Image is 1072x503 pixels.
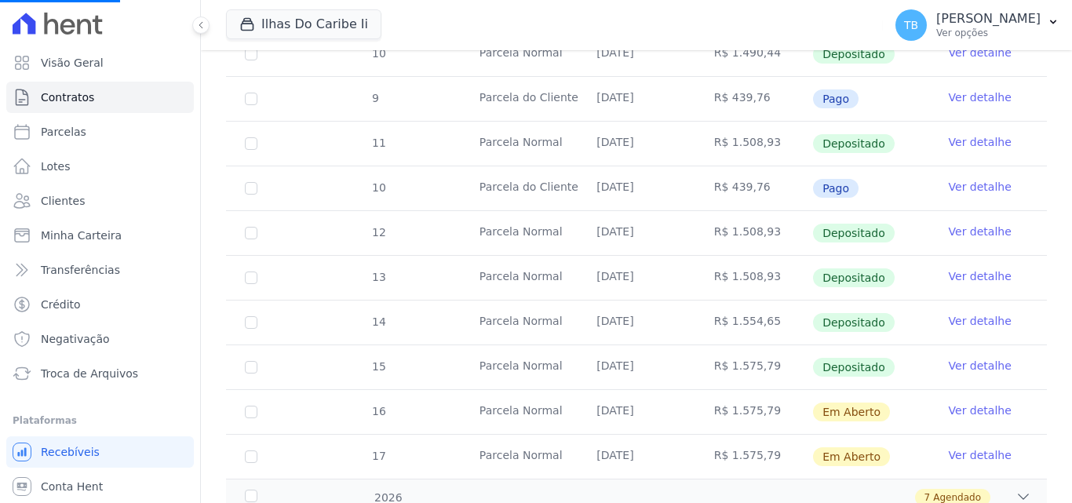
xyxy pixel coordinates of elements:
[813,403,890,421] span: Em Aberto
[6,82,194,113] a: Contratos
[370,181,386,194] span: 10
[949,268,1012,284] a: Ver detalhe
[41,228,122,243] span: Minha Carteira
[370,92,379,104] span: 9
[6,289,194,320] a: Crédito
[245,93,257,105] input: Só é possível selecionar pagamentos em aberto
[813,313,895,332] span: Depositado
[904,20,918,31] span: TB
[695,122,812,166] td: R$ 1.508,93
[245,48,257,60] input: Só é possível selecionar pagamentos em aberto
[370,315,386,328] span: 14
[461,345,578,389] td: Parcela Normal
[695,301,812,344] td: R$ 1.554,65
[245,137,257,150] input: Só é possível selecionar pagamentos em aberto
[949,358,1012,374] a: Ver detalhe
[813,134,895,153] span: Depositado
[949,89,1012,105] a: Ver detalhe
[813,45,895,64] span: Depositado
[461,77,578,121] td: Parcela do Cliente
[370,47,386,60] span: 10
[461,32,578,76] td: Parcela Normal
[578,256,695,300] td: [DATE]
[813,89,859,108] span: Pago
[245,450,257,463] input: default
[6,254,194,286] a: Transferências
[813,179,859,198] span: Pago
[813,268,895,287] span: Depositado
[949,134,1012,150] a: Ver detalhe
[41,89,94,105] span: Contratos
[41,124,86,140] span: Parcelas
[461,211,578,255] td: Parcela Normal
[949,45,1012,60] a: Ver detalhe
[370,226,386,239] span: 12
[578,435,695,479] td: [DATE]
[461,390,578,434] td: Parcela Normal
[41,55,104,71] span: Visão Geral
[578,32,695,76] td: [DATE]
[578,77,695,121] td: [DATE]
[226,9,381,39] button: Ilhas Do Caribe Ii
[695,345,812,389] td: R$ 1.575,79
[461,435,578,479] td: Parcela Normal
[578,166,695,210] td: [DATE]
[41,297,81,312] span: Crédito
[41,331,110,347] span: Negativação
[461,122,578,166] td: Parcela Normal
[245,316,257,329] input: Só é possível selecionar pagamentos em aberto
[41,193,85,209] span: Clientes
[41,479,103,494] span: Conta Hent
[578,211,695,255] td: [DATE]
[883,3,1072,47] button: TB [PERSON_NAME] Ver opções
[6,47,194,78] a: Visão Geral
[949,403,1012,418] a: Ver detalhe
[461,301,578,344] td: Parcela Normal
[695,256,812,300] td: R$ 1.508,93
[370,271,386,283] span: 13
[6,323,194,355] a: Negativação
[949,313,1012,329] a: Ver detalhe
[6,358,194,389] a: Troca de Arquivos
[578,122,695,166] td: [DATE]
[6,116,194,148] a: Parcelas
[936,27,1041,39] p: Ver opções
[6,471,194,502] a: Conta Hent
[41,444,100,460] span: Recebíveis
[41,262,120,278] span: Transferências
[813,447,890,466] span: Em Aberto
[41,159,71,174] span: Lotes
[6,436,194,468] a: Recebíveis
[695,77,812,121] td: R$ 439,76
[695,166,812,210] td: R$ 439,76
[936,11,1041,27] p: [PERSON_NAME]
[461,166,578,210] td: Parcela do Cliente
[578,390,695,434] td: [DATE]
[461,256,578,300] td: Parcela Normal
[370,450,386,462] span: 17
[370,405,386,417] span: 16
[13,411,188,430] div: Plataformas
[813,358,895,377] span: Depositado
[578,345,695,389] td: [DATE]
[6,185,194,217] a: Clientes
[245,361,257,374] input: Só é possível selecionar pagamentos em aberto
[578,301,695,344] td: [DATE]
[370,360,386,373] span: 15
[6,220,194,251] a: Minha Carteira
[245,182,257,195] input: Só é possível selecionar pagamentos em aberto
[41,366,138,381] span: Troca de Arquivos
[695,32,812,76] td: R$ 1.490,44
[245,227,257,239] input: Só é possível selecionar pagamentos em aberto
[245,406,257,418] input: default
[370,137,386,149] span: 11
[695,390,812,434] td: R$ 1.575,79
[6,151,194,182] a: Lotes
[245,272,257,284] input: Só é possível selecionar pagamentos em aberto
[949,447,1012,463] a: Ver detalhe
[695,211,812,255] td: R$ 1.508,93
[695,435,812,479] td: R$ 1.575,79
[949,179,1012,195] a: Ver detalhe
[949,224,1012,239] a: Ver detalhe
[813,224,895,242] span: Depositado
